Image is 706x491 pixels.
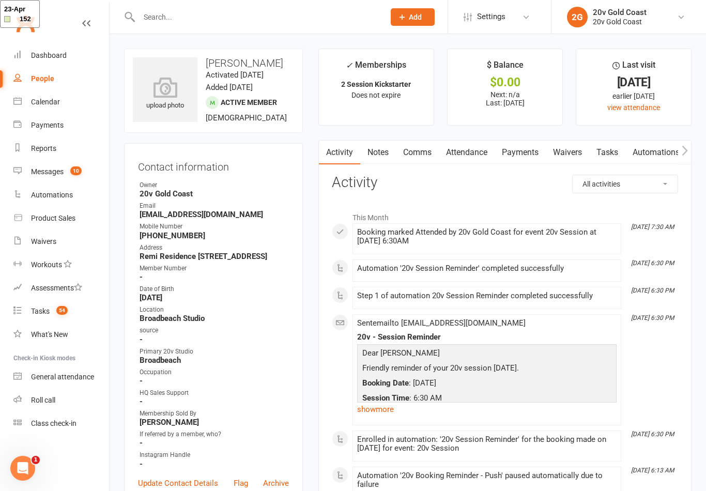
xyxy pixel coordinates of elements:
a: Notes [360,141,396,164]
strong: [EMAIL_ADDRESS][DOMAIN_NAME] [140,210,289,219]
div: Tasks [31,307,50,315]
div: Member Number [140,264,289,273]
div: earlier [DATE] [586,90,682,102]
a: Archive [263,477,289,489]
a: What's New [13,323,109,346]
a: Tasks [589,141,625,164]
a: Calendar [13,90,109,114]
span: Session Time [362,393,409,403]
button: Add [391,8,435,26]
a: Attendance [439,141,495,164]
div: If referred by a member, who? [140,429,289,439]
div: Step 1 of automation 20v Session Reminder completed successfully [357,291,617,300]
div: Class check-in [31,419,76,427]
strong: [DATE] [140,293,289,302]
span: Settings [477,5,505,28]
h3: [PERSON_NAME] [133,57,294,69]
div: Membership Sold By [140,409,289,419]
div: Product Sales [31,214,75,222]
div: Messages [31,167,64,176]
a: Messages 10 [13,160,109,183]
strong: [PERSON_NAME] [140,418,289,427]
strong: Broadbeach Studio [140,314,289,323]
i: [DATE] 6:30 PM [631,314,674,321]
i: [DATE] 6:13 AM [631,467,674,474]
i: [DATE] 6:30 PM [631,259,674,267]
div: 2G [567,7,588,27]
a: Comms [396,141,439,164]
span: Sent email to [EMAIL_ADDRESS][DOMAIN_NAME] [357,318,526,328]
a: Assessments [13,277,109,300]
div: Reports [31,144,56,152]
strong: 2 Session Kickstarter [341,80,411,88]
div: Workouts [31,260,62,269]
div: Automations [31,191,73,199]
strong: - [140,376,289,386]
div: 20v Gold Coast [593,8,647,17]
a: Dashboard [13,44,109,67]
a: Automations [13,183,109,207]
div: Primary 20v Studio [140,347,289,357]
a: Activity [319,141,360,164]
h3: Activity [332,175,678,191]
div: 20v - Session Reminder [357,333,617,342]
time: Added [DATE] [206,83,253,92]
i: [DATE] 6:30 PM [631,431,674,438]
div: Automation '20v Session Reminder' completed successfully [357,264,617,273]
div: Occupation [140,367,289,377]
h3: Contact information [138,157,289,173]
strong: - [140,335,289,344]
div: Assessments [31,284,82,292]
div: What's New [31,330,68,339]
div: Date of Birth [140,284,289,294]
div: Dashboard [31,51,67,59]
a: view attendance [607,103,660,112]
div: Location [140,305,289,315]
div: $0.00 [457,77,553,88]
span: 54 [56,306,68,315]
div: 20v Gold Coast [593,17,647,26]
a: Automations [625,141,687,164]
div: Email [140,201,289,211]
span: [DEMOGRAPHIC_DATA] [206,113,287,122]
a: Waivers [546,141,589,164]
a: Payments [495,141,546,164]
div: Booking marked Attended by 20v Gold Coast for event 20v Session at [DATE] 6:30AM [357,228,617,245]
a: People [13,67,109,90]
span: Does not expire [351,91,401,99]
span: 10 [70,166,82,175]
a: Waivers [13,230,109,253]
p: Friendly reminder of your 20v session [DATE]. [360,362,614,377]
strong: - [140,272,289,282]
a: Roll call [13,389,109,412]
div: Calendar [31,98,60,106]
div: People [31,74,54,83]
a: General attendance kiosk mode [13,365,109,389]
div: Instagram Handle [140,450,289,460]
span: 1 [32,456,40,464]
a: Class kiosk mode [13,412,109,435]
i: [DATE] 6:30 PM [631,287,674,294]
div: Enrolled in automation: '20v Session Reminder' for the booking made on [DATE] for event: 20v Session [357,435,617,453]
a: Workouts [13,253,109,277]
div: Roll call [31,396,55,404]
time: Activated [DATE] [206,70,264,80]
a: Reports [13,137,109,160]
span: Booking Date [362,378,409,388]
a: Flag [234,477,248,489]
a: Payments [13,114,109,137]
p: Dear [PERSON_NAME] [360,347,614,362]
a: Tasks 54 [13,300,109,323]
div: Last visit [612,58,655,77]
strong: - [140,438,289,448]
strong: - [140,459,289,469]
div: General attendance [31,373,94,381]
span: Active member [221,98,277,106]
div: Payments [31,121,64,129]
div: Memberships [346,58,406,78]
div: Waivers [31,237,56,245]
input: Search... [136,10,377,24]
strong: 20v Gold Coast [140,189,289,198]
div: upload photo [133,77,197,111]
div: HQ Sales Support [140,388,289,398]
